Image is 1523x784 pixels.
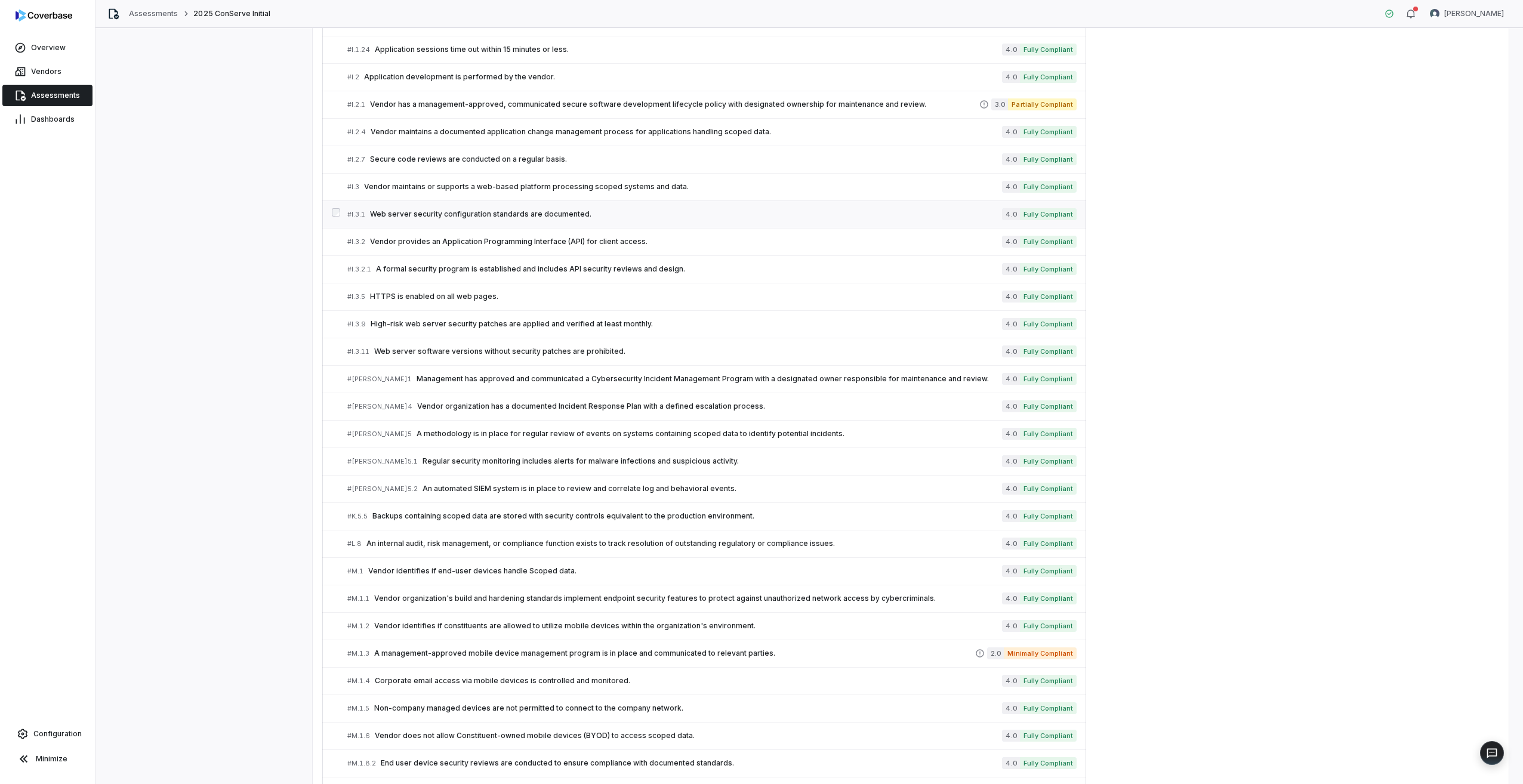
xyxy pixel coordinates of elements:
[1002,126,1019,138] span: 4.0
[423,484,1002,493] span: An automated SIEM system is in place to review and correlate log and behavioral events.
[1002,208,1019,220] span: 4.0
[1002,538,1019,550] span: 4.0
[347,622,369,631] span: # M.1.2
[417,374,1002,384] span: Management has approved and communicated a Cybersecurity Incident Management Program with a desig...
[347,155,365,164] span: # I.2.7
[347,292,365,301] span: # I.3.5
[347,100,365,109] span: # I.2.1
[370,292,1002,301] span: HTTPS is enabled on all web pages.
[347,402,412,411] span: # [PERSON_NAME]4
[31,91,80,100] span: Assessments
[1002,510,1019,522] span: 4.0
[1430,9,1439,18] img: Travis Helton avatar
[1002,400,1019,412] span: 4.0
[347,64,1077,91] a: #I.2Application development is performed by the vendor.4.0Fully Compliant
[347,256,1077,283] a: #I.3.2.1A formal security program is established and includes API security reviews and design.4.0...
[347,594,369,603] span: # M.1.1
[33,729,82,739] span: Configuration
[1002,263,1019,275] span: 4.0
[1020,236,1077,248] span: Fully Compliant
[347,237,365,246] span: # I.3.2
[1002,44,1019,55] span: 4.0
[347,677,370,686] span: # M.1.4
[375,45,1002,54] span: Application sessions time out within 15 minutes or less.
[987,647,1004,659] span: 2.0
[347,695,1077,722] a: #M.1.5Non-company managed devices are not permitted to connect to the company network.4.0Fully Co...
[368,566,1002,576] span: Vendor identifies if end-user devices handle Scoped data.
[375,731,1002,740] span: Vendor does not allow Constituent-owned mobile devices (BYOD) to access scoped data.
[370,155,1002,164] span: Secure code reviews are conducted on a regular basis.
[347,338,1077,365] a: #I.3.11Web server software versions without security patches are prohibited.4.0Fully Compliant
[1020,565,1077,577] span: Fully Compliant
[1002,565,1019,577] span: 4.0
[31,67,61,76] span: Vendors
[1002,702,1019,714] span: 4.0
[16,10,72,21] img: logo-D7KZi-bG.svg
[347,613,1077,640] a: #M.1.2Vendor identifies if constituents are allowed to utilize mobile devices within the organiza...
[1002,757,1019,769] span: 4.0
[1020,455,1077,467] span: Fully Compliant
[1020,126,1077,138] span: Fully Compliant
[347,421,1077,447] a: #[PERSON_NAME]5A methodology is in place for regular review of events on systems containing scope...
[1020,730,1077,742] span: Fully Compliant
[347,731,370,740] span: # M.1.6
[1002,483,1019,495] span: 4.0
[1002,592,1019,604] span: 4.0
[1002,345,1019,357] span: 4.0
[193,9,270,18] span: 2025 ConServe Initial
[347,558,1077,585] a: #M.1Vendor identifies if end-user devices handle Scoped data.4.0Fully Compliant
[375,676,1002,686] span: Corporate email access via mobile devices is controlled and monitored.
[347,128,366,137] span: # I.2.4
[347,723,1077,749] a: #M.1.6Vendor does not allow Constituent-owned mobile devices (BYOD) to access scoped data.4.0Full...
[1002,318,1019,330] span: 4.0
[347,375,412,384] span: # [PERSON_NAME]1
[1444,9,1504,18] span: [PERSON_NAME]
[374,594,1002,603] span: Vendor organization's build and hardening standards implement endpoint security features to prote...
[376,264,1002,274] span: A formal security program is established and includes API security reviews and design.
[1020,757,1077,769] span: Fully Compliant
[1002,675,1019,687] span: 4.0
[347,484,418,493] span: # [PERSON_NAME]5.2
[991,98,1008,110] span: 3.0
[1020,318,1077,330] span: Fully Compliant
[364,72,1002,82] span: Application development is performed by the vendor.
[366,539,1002,548] span: An internal audit, risk management, or compliance function exists to track resolution of outstand...
[417,402,1002,411] span: Vendor organization has a documented Incident Response Plan with a defined escalation process.
[347,283,1077,310] a: #I.3.5HTTPS is enabled on all web pages.4.0Fully Compliant
[347,668,1077,695] a: #M.1.4Corporate email access via mobile devices is controlled and monitored.4.0Fully Compliant
[31,43,66,53] span: Overview
[347,229,1077,255] a: #I.3.2Vendor provides an Application Programming Interface (API) for client access.4.0Fully Compl...
[347,210,365,219] span: # I.3.1
[1002,620,1019,632] span: 4.0
[347,448,1077,475] a: #[PERSON_NAME]5.1Regular security monitoring includes alerts for malware infections and suspiciou...
[347,146,1077,173] a: #I.2.7Secure code reviews are conducted on a regular basis.4.0Fully Compliant
[1020,592,1077,604] span: Fully Compliant
[347,512,368,521] span: # K.5.5
[347,430,412,439] span: # [PERSON_NAME]5
[370,209,1002,219] span: Web server security configuration standards are documented.
[374,347,1002,356] span: Web server software versions without security patches are prohibited.
[31,115,75,124] span: Dashboards
[347,347,369,356] span: # I.3.11
[347,585,1077,612] a: #M.1.1Vendor organization's build and hardening standards implement endpoint security features to...
[347,73,359,82] span: # I.2
[129,9,178,18] a: Assessments
[1002,71,1019,83] span: 4.0
[1002,428,1019,440] span: 4.0
[2,37,93,58] a: Overview
[347,640,1077,667] a: #M.1.3A management-approved mobile device management program is in place and communicated to rele...
[1020,373,1077,385] span: Fully Compliant
[370,237,1002,246] span: Vendor provides an Application Programming Interface (API) for client access.
[347,119,1077,146] a: #I.2.4Vendor maintains a documented application change management process for applications handli...
[347,649,369,658] span: # M.1.3
[1020,291,1077,303] span: Fully Compliant
[1020,428,1077,440] span: Fully Compliant
[347,567,363,576] span: # M.1
[347,91,1077,118] a: #I.2.1Vendor has a management-approved, communicated secure software development lifecycle policy...
[1002,455,1019,467] span: 4.0
[347,457,418,466] span: # [PERSON_NAME]5.1
[1002,236,1019,248] span: 4.0
[1020,208,1077,220] span: Fully Compliant
[1002,181,1019,193] span: 4.0
[347,539,362,548] span: # L.8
